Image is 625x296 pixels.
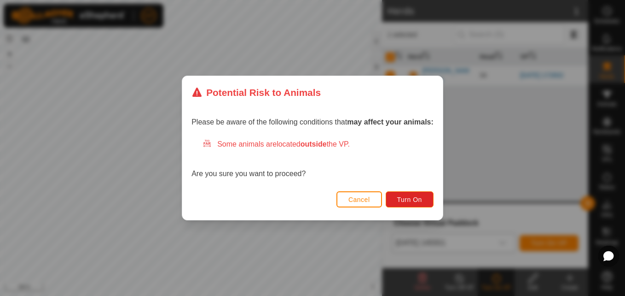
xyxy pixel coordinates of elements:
[191,139,434,179] div: Are you sure you want to proceed?
[347,118,434,126] strong: may affect your animals:
[386,191,434,207] button: Turn On
[397,196,422,203] span: Turn On
[336,191,382,207] button: Cancel
[191,118,434,126] span: Please be aware of the following conditions that
[277,140,350,148] span: located the VP.
[203,139,434,150] div: Some animals are
[301,140,327,148] strong: outside
[348,196,370,203] span: Cancel
[191,85,321,100] div: Potential Risk to Animals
